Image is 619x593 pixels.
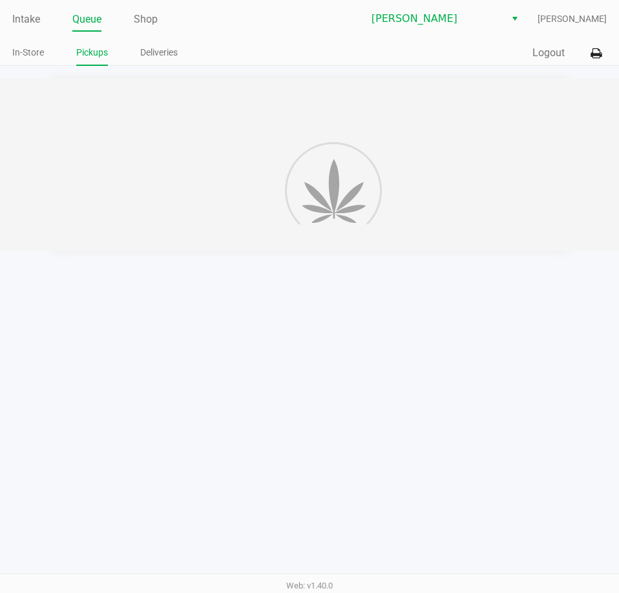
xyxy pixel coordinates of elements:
[538,12,607,26] span: [PERSON_NAME]
[12,10,40,28] a: Intake
[134,10,158,28] a: Shop
[12,45,44,61] a: In-Store
[505,7,524,30] button: Select
[372,11,498,26] span: [PERSON_NAME]
[532,45,565,61] button: Logout
[286,581,333,590] span: Web: v1.40.0
[76,45,108,61] a: Pickups
[140,45,178,61] a: Deliveries
[72,10,101,28] a: Queue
